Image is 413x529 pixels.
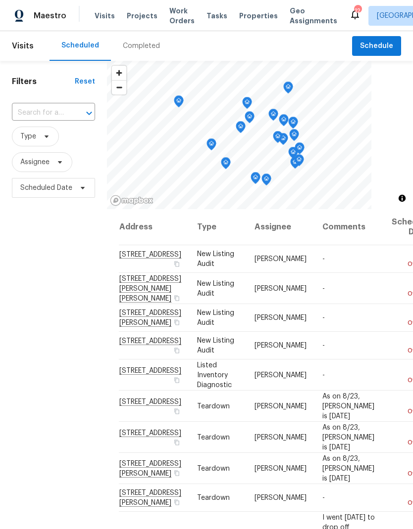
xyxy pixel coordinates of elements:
div: Map marker [294,154,304,170]
span: Teardown [197,402,230,409]
div: Map marker [268,109,278,124]
button: Copy Address [172,406,181,415]
button: Open [82,106,96,120]
div: Map marker [289,129,299,144]
h1: Filters [12,77,75,87]
span: [PERSON_NAME] [255,434,307,441]
span: Visits [12,35,34,57]
span: Geo Assignments [290,6,337,26]
button: Copy Address [172,498,181,507]
span: - [322,285,325,292]
span: - [322,342,325,349]
span: - [322,371,325,378]
div: Map marker [221,157,231,173]
button: Zoom in [112,66,126,80]
span: Schedule [360,40,393,52]
div: Scheduled [61,41,99,50]
button: Schedule [352,36,401,56]
input: Search for an address... [12,105,67,121]
button: Copy Address [172,293,181,302]
div: Map marker [251,172,260,187]
button: Zoom out [112,80,126,94]
canvas: Map [107,61,371,209]
div: Map marker [295,142,305,158]
div: Map marker [273,131,283,146]
span: Projects [127,11,157,21]
span: Assignee [20,157,50,167]
div: Map marker [278,133,288,148]
span: Teardown [197,494,230,501]
span: Scheduled Date [20,183,72,193]
span: Zoom out [112,81,126,94]
span: Toggle attribution [399,193,405,204]
div: Map marker [283,82,293,97]
span: [PERSON_NAME] [255,285,307,292]
div: Map marker [279,114,289,130]
div: 12 [354,6,361,16]
div: Map marker [261,174,271,189]
div: Map marker [290,157,300,172]
span: Visits [95,11,115,21]
span: Work Orders [169,6,195,26]
span: [PERSON_NAME] [255,465,307,472]
span: Tasks [206,12,227,19]
a: Mapbox homepage [110,195,154,206]
button: Copy Address [172,260,181,268]
th: Assignee [247,209,314,245]
span: - [322,256,325,263]
span: As on 8/23, [PERSON_NAME] is [DATE] [322,424,374,450]
span: New Listing Audit [197,251,234,267]
button: Copy Address [172,375,181,384]
span: Type [20,132,36,141]
div: Map marker [236,121,246,136]
button: Copy Address [172,318,181,327]
button: Copy Address [172,468,181,477]
div: Reset [75,77,95,87]
button: Copy Address [172,346,181,355]
span: [PERSON_NAME] [255,494,307,501]
span: Teardown [197,465,230,472]
button: Copy Address [172,438,181,446]
span: As on 8/23, [PERSON_NAME] is [DATE] [322,393,374,419]
span: - [322,494,325,501]
div: Map marker [288,117,298,132]
div: Completed [123,41,160,51]
th: Comments [314,209,384,245]
span: [PERSON_NAME] [255,314,307,321]
span: [PERSON_NAME] [255,371,307,378]
span: New Listing Audit [197,309,234,326]
span: - [322,314,325,321]
button: Toggle attribution [396,192,408,204]
div: Map marker [245,111,255,127]
div: Map marker [206,138,216,154]
th: Type [189,209,247,245]
span: Listed Inventory Diagnostic [197,361,232,388]
span: New Listing Audit [197,280,234,297]
div: Map marker [288,147,298,162]
span: New Listing Audit [197,337,234,354]
span: Maestro [34,11,66,21]
span: [PERSON_NAME] [255,402,307,409]
span: [PERSON_NAME] [255,342,307,349]
span: As on 8/23, [PERSON_NAME] is [DATE] [322,455,374,482]
div: Map marker [242,97,252,112]
th: Address [119,209,189,245]
div: Map marker [174,95,184,111]
span: [PERSON_NAME] [255,256,307,263]
span: Teardown [197,434,230,441]
span: Properties [239,11,278,21]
